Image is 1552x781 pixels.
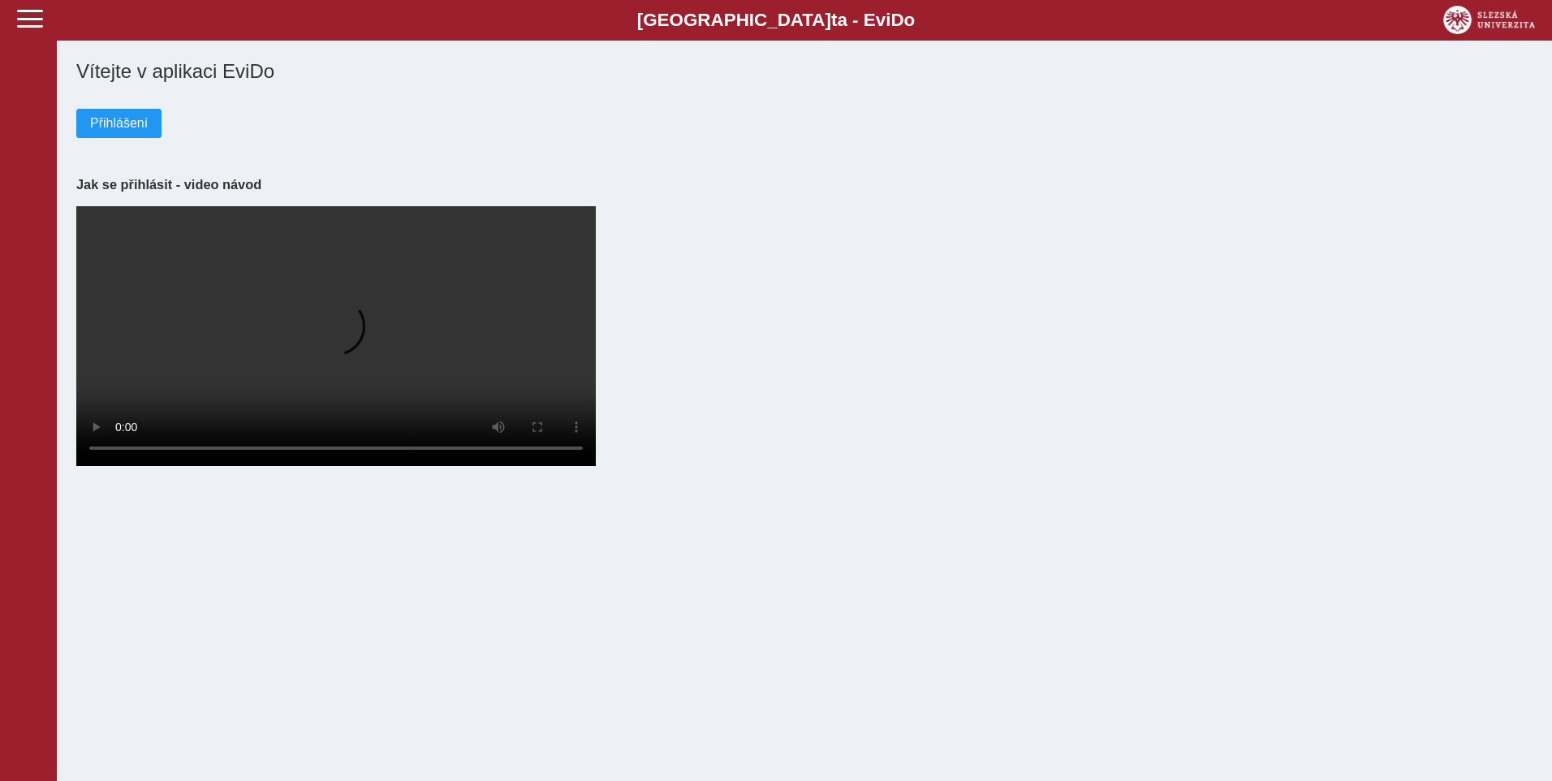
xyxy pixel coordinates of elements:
b: [GEOGRAPHIC_DATA] a - Evi [49,10,1503,31]
span: D [890,10,903,30]
img: logo_web_su.png [1443,6,1535,34]
button: Přihlášení [76,109,162,138]
h3: Jak se přihlásit - video návod [76,177,1533,192]
video: Your browser does not support the video tag. [76,206,596,466]
span: t [831,10,837,30]
span: o [904,10,916,30]
span: Přihlášení [90,116,148,131]
h1: Vítejte v aplikaci EviDo [76,60,1533,83]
